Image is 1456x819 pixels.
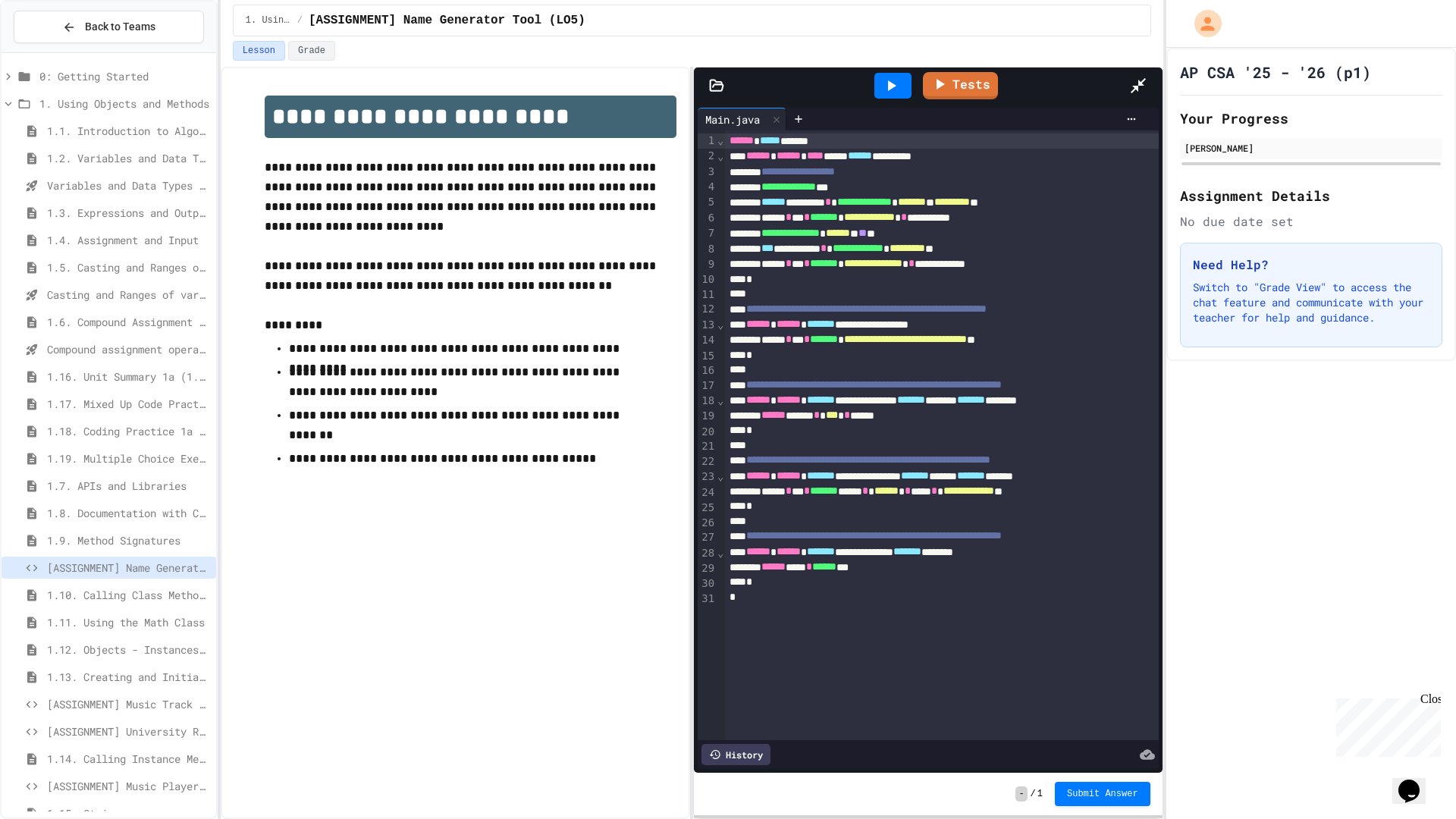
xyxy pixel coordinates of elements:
[698,149,717,164] div: 2
[717,394,724,406] span: Fold line
[698,591,717,607] div: 31
[698,165,717,180] div: 3
[47,341,210,357] span: Compound assignment operators - Quiz
[698,333,717,348] div: 14
[47,532,210,548] span: 1.9. Method Signatures
[1180,108,1442,129] h2: Your Progress
[1392,758,1441,804] iframe: chat widget
[698,561,717,576] div: 29
[698,546,717,561] div: 28
[47,778,210,794] span: [ASSIGNMENT] Music Player Debugger (LO3)
[47,123,210,139] span: 1.1. Introduction to Algorithms, Programming, and Compilers
[698,363,717,378] div: 16
[1037,788,1043,800] span: 1
[39,96,210,111] span: 1. Using Objects and Methods
[698,195,717,210] div: 5
[923,72,998,99] a: Tests
[717,318,724,331] span: Fold line
[47,560,210,576] span: [ASSIGNMENT] Name Generator Tool (LO5)
[717,547,724,559] span: Fold line
[297,14,303,27] span: /
[698,111,767,127] div: Main.java
[717,470,724,482] span: Fold line
[698,394,717,409] div: 18
[698,272,717,287] div: 10
[1193,256,1429,274] h3: Need Help?
[47,723,210,739] span: [ASSIGNMENT] University Registration System (LO4)
[1180,61,1371,83] h1: AP CSA '25 - '26 (p1)
[698,530,717,545] div: 27
[698,454,717,469] div: 22
[698,439,717,454] div: 21
[698,576,717,591] div: 30
[698,485,717,500] div: 24
[717,150,724,162] span: Fold line
[698,226,717,241] div: 7
[47,614,210,630] span: 1.11. Using the Math Class
[47,314,210,330] span: 1.6. Compound Assignment Operators
[39,68,210,84] span: 0: Getting Started
[47,505,210,521] span: 1.8. Documentation with Comments and Preconditions
[698,469,717,485] div: 23
[698,287,717,303] div: 11
[47,450,210,466] span: 1.19. Multiple Choice Exercises for Unit 1a (1.1-1.6)
[47,642,210,657] span: 1.12. Objects - Instances of Classes
[47,669,210,685] span: 1.13. Creating and Initializing Objects: Constructors
[246,14,291,27] span: 1. Using Objects and Methods
[47,396,210,412] span: 1.17. Mixed Up Code Practice 1.1-1.6
[701,744,770,765] div: History
[698,349,717,364] div: 15
[717,134,724,146] span: Fold line
[698,425,717,440] div: 20
[698,108,786,130] div: Main.java
[14,11,204,43] button: Back to Teams
[698,211,717,226] div: 6
[698,409,717,424] div: 19
[47,150,210,166] span: 1.2. Variables and Data Types
[698,378,717,394] div: 17
[233,41,285,61] button: Lesson
[1055,782,1150,806] button: Submit Answer
[47,232,210,248] span: 1.4. Assignment and Input
[698,242,717,257] div: 8
[1015,786,1027,802] span: -
[47,696,210,712] span: [ASSIGNMENT] Music Track Creator (LO4)
[698,318,717,333] div: 13
[698,302,717,317] div: 12
[6,6,105,96] div: Chat with us now!Close
[47,587,210,603] span: 1.10. Calling Class Methods
[1185,141,1438,155] div: [PERSON_NAME]
[1178,6,1225,41] div: My Account
[1180,212,1442,231] div: No due date set
[1330,692,1441,757] iframe: chat widget
[698,500,717,516] div: 25
[47,177,210,193] span: Variables and Data Types - Quiz
[1067,788,1138,800] span: Submit Answer
[698,257,717,272] div: 9
[47,751,210,767] span: 1.14. Calling Instance Methods
[698,516,717,531] div: 26
[288,41,335,61] button: Grade
[698,133,717,149] div: 1
[85,19,155,35] span: Back to Teams
[309,11,585,30] span: [ASSIGNMENT] Name Generator Tool (LO5)
[1193,280,1429,325] p: Switch to "Grade View" to access the chat feature and communicate with your teacher for help and ...
[1031,788,1036,800] span: /
[47,423,210,439] span: 1.18. Coding Practice 1a (1.1-1.6)
[698,180,717,195] div: 4
[47,205,210,221] span: 1.3. Expressions and Output [New]
[47,259,210,275] span: 1.5. Casting and Ranges of Values
[1180,185,1442,206] h2: Assignment Details
[47,369,210,384] span: 1.16. Unit Summary 1a (1.1-1.6)
[47,287,210,303] span: Casting and Ranges of variables - Quiz
[47,478,210,494] span: 1.7. APIs and Libraries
